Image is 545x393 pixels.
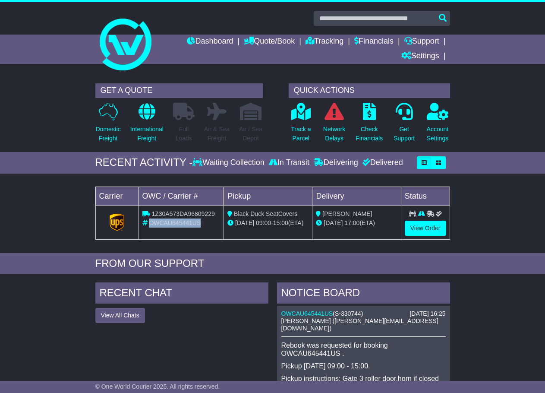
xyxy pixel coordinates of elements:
[267,158,312,168] div: In Transit
[394,125,415,143] p: Get Support
[291,125,311,143] p: Track a Parcel
[139,187,224,206] td: OWC / Carrier #
[95,257,450,270] div: FROM OUR SUPPORT
[95,308,145,323] button: View All Chats
[173,125,195,143] p: Full Loads
[95,383,220,390] span: © One World Courier 2025. All rights reserved.
[354,35,394,49] a: Financials
[239,125,262,143] p: Air / Sea Depot
[244,35,295,49] a: Quote/Book
[401,187,450,206] td: Status
[404,35,439,49] a: Support
[322,210,372,217] span: [PERSON_NAME]
[192,158,266,168] div: Waiting Collection
[323,125,345,143] p: Network Delays
[344,219,359,226] span: 17:00
[360,158,403,168] div: Delivered
[281,310,333,317] a: OWCAU645441US
[281,341,446,358] p: Rebook was requested for booking OWCAU645441US .
[95,187,139,206] td: Carrier
[324,219,343,226] span: [DATE]
[110,214,124,231] img: GetCarrierServiceLogo
[130,102,164,148] a: InternationalFreight
[149,219,201,226] span: OWCAU645441US
[95,282,268,306] div: RECENT CHAT
[335,310,361,317] span: S-330744
[256,219,271,226] span: 09:00
[356,125,383,143] p: Check Financials
[277,282,450,306] div: NOTICE BOARD
[96,125,121,143] p: Domestic Freight
[426,102,449,148] a: AccountSettings
[405,221,446,236] a: View Order
[323,102,346,148] a: NetworkDelays
[224,187,312,206] td: Pickup
[187,35,233,49] a: Dashboard
[289,83,450,98] div: QUICK ACTIONS
[281,310,446,317] div: ( )
[204,125,230,143] p: Air & Sea Freight
[234,210,297,217] span: Black Duck SeatCovers
[95,83,263,98] div: GET A QUOTE
[316,219,397,228] div: (ETA)
[306,35,343,49] a: Tracking
[95,156,193,169] div: RECENT ACTIVITY -
[355,102,383,148] a: CheckFinancials
[151,210,214,217] span: 1Z30A573DA96809229
[235,219,254,226] span: [DATE]
[227,219,309,228] div: - (ETA)
[410,310,445,317] div: [DATE] 16:25
[281,317,438,332] span: [PERSON_NAME] ([PERSON_NAME][EMAIL_ADDRESS][DOMAIN_NAME])
[393,102,415,148] a: GetSupport
[281,374,446,383] p: Pickup instructions: Gate 3 roller door.horn if closed
[95,102,121,148] a: DomesticFreight
[281,362,446,370] p: Pickup [DATE] 09:00 - 15:00.
[427,125,449,143] p: Account Settings
[312,158,360,168] div: Delivering
[312,187,401,206] td: Delivery
[401,49,439,64] a: Settings
[290,102,311,148] a: Track aParcel
[273,219,288,226] span: 15:00
[130,125,164,143] p: International Freight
